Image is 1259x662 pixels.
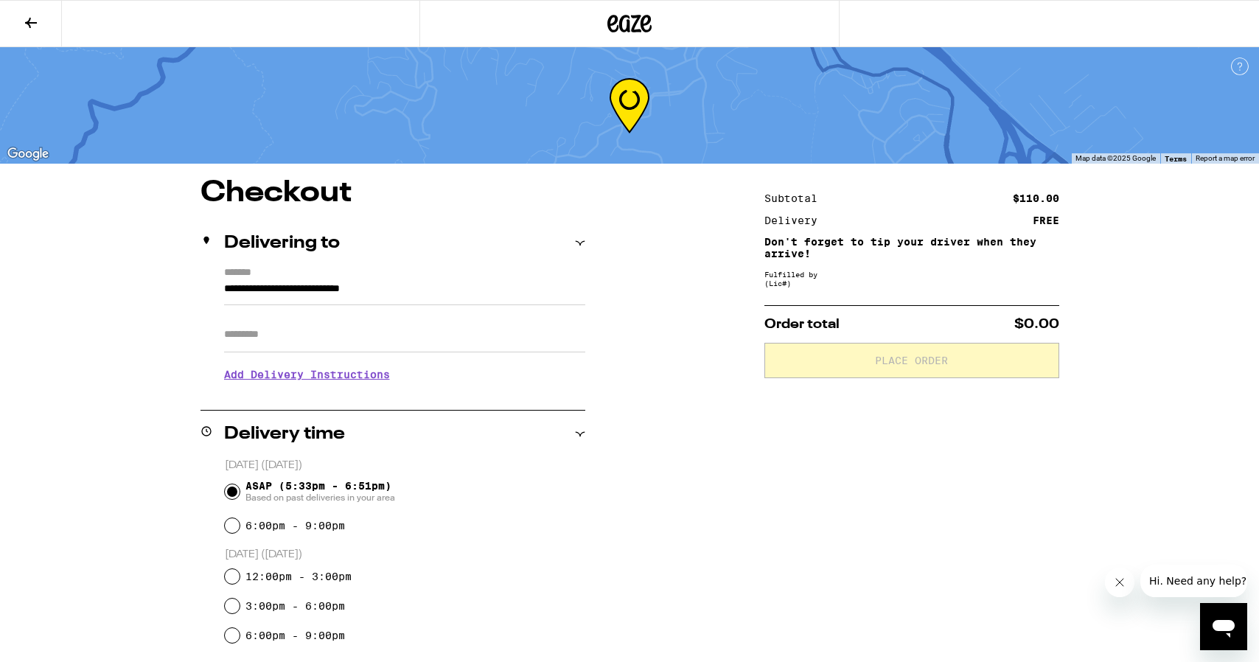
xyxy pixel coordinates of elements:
div: Subtotal [764,193,828,203]
p: We'll contact you at [PHONE_NUMBER] when we arrive [224,391,585,403]
p: [DATE] ([DATE]) [225,459,585,473]
iframe: Button to launch messaging window [1200,603,1247,650]
a: Report a map error [1196,154,1255,162]
span: Based on past deliveries in your area [245,492,395,504]
iframe: Close message [1105,568,1134,597]
label: 12:00pm - 3:00pm [245,571,352,582]
h3: Add Delivery Instructions [224,358,585,391]
span: Place Order [875,355,948,366]
div: Delivery [764,215,828,226]
label: 6:00pm - 9:00pm [245,630,345,641]
a: Open this area in Google Maps (opens a new window) [4,144,52,164]
a: Terms [1165,154,1187,163]
span: Order total [764,318,840,331]
span: $0.00 [1014,318,1059,331]
iframe: Message from company [1140,565,1247,597]
div: FREE [1033,215,1059,226]
p: Don't forget to tip your driver when they arrive! [764,236,1059,259]
label: 3:00pm - 6:00pm [245,600,345,612]
span: Map data ©2025 Google [1075,154,1156,162]
span: ASAP (5:33pm - 6:51pm) [245,480,395,504]
div: Fulfilled by (Lic# ) [764,270,1059,288]
h1: Checkout [200,178,585,208]
img: Google [4,144,52,164]
h2: Delivery time [224,425,345,443]
h2: Delivering to [224,234,340,252]
div: $110.00 [1013,193,1059,203]
label: 6:00pm - 9:00pm [245,520,345,532]
button: Place Order [764,343,1059,378]
p: [DATE] ([DATE]) [225,548,585,562]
